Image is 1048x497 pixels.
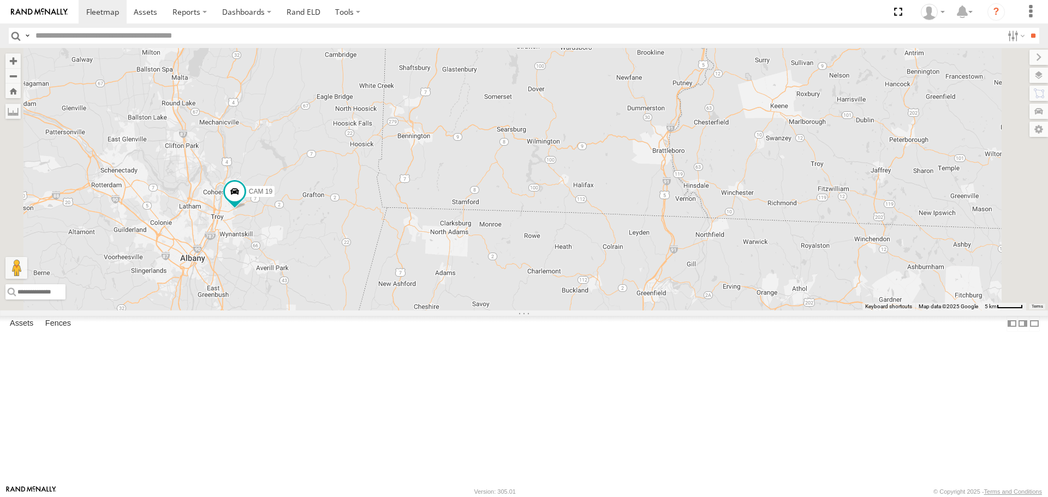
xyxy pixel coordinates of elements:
[5,68,21,83] button: Zoom out
[1032,304,1043,308] a: Terms
[6,486,56,497] a: Visit our Website
[917,4,949,20] div: Laurren Jaeger
[1029,122,1048,137] label: Map Settings
[984,488,1042,495] a: Terms and Conditions
[40,316,76,332] label: Fences
[5,53,21,68] button: Zoom in
[11,8,68,16] img: rand-logo.svg
[1017,316,1028,332] label: Dock Summary Table to the Right
[865,303,912,310] button: Keyboard shortcuts
[933,488,1042,495] div: © Copyright 2025 -
[249,188,272,196] span: CAM 19
[1029,316,1040,332] label: Hide Summary Table
[474,488,516,495] div: Version: 305.01
[5,257,27,279] button: Drag Pegman onto the map to open Street View
[4,316,39,332] label: Assets
[985,303,997,309] span: 5 km
[919,303,978,309] span: Map data ©2025 Google
[1003,28,1027,44] label: Search Filter Options
[23,28,32,44] label: Search Query
[5,83,21,98] button: Zoom Home
[5,104,21,119] label: Measure
[987,3,1005,21] i: ?
[981,303,1026,310] button: Map Scale: 5 km per 44 pixels
[1007,316,1017,332] label: Dock Summary Table to the Left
